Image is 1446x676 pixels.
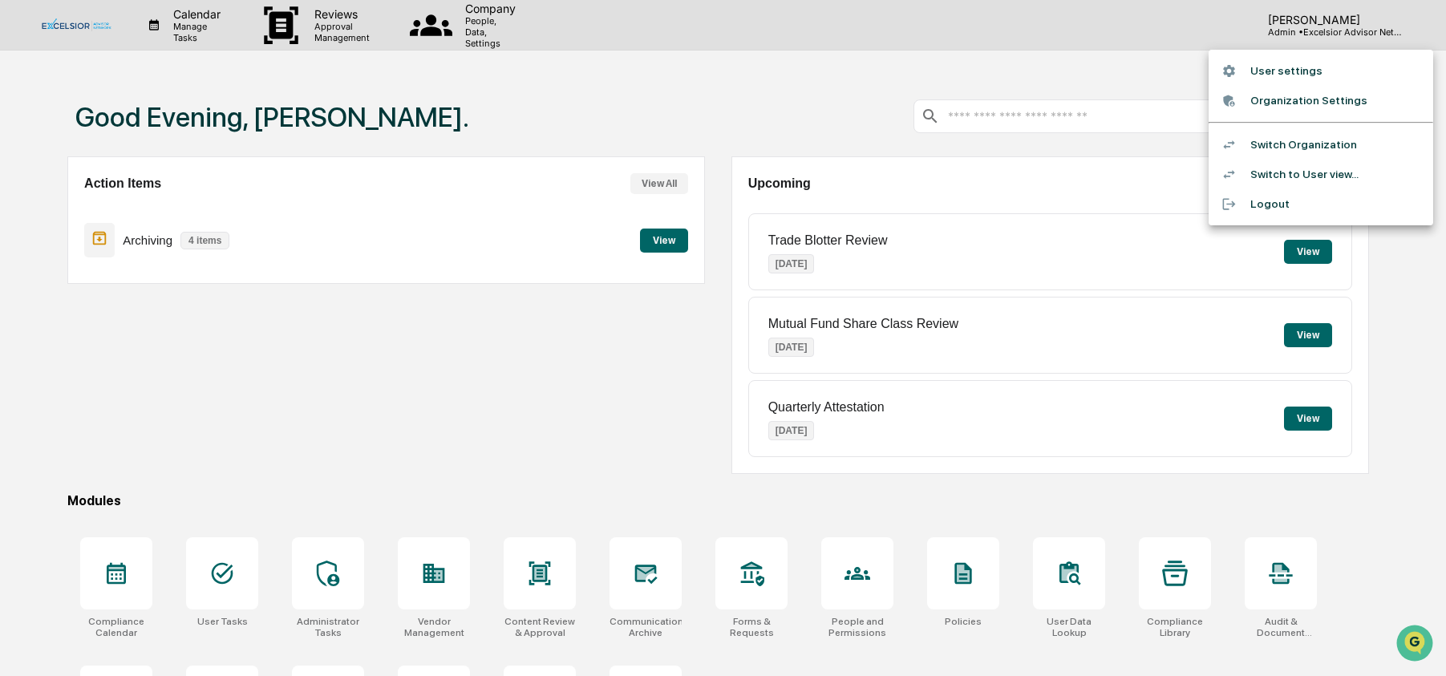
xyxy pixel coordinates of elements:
[452,2,524,15] p: Company
[768,317,958,331] p: Mutual Fund Share Class Review
[110,196,205,225] a: 🗄️Attestations
[16,234,29,247] div: 🔎
[160,272,194,284] span: Pylon
[1209,189,1433,219] li: Logout
[768,338,815,357] p: [DATE]
[292,616,364,638] div: Administrator Tasks
[32,233,101,249] span: Data Lookup
[1209,130,1433,160] li: Switch Organization
[1139,616,1211,638] div: Compliance Library
[768,233,888,248] p: Trade Blotter Review
[113,271,194,284] a: Powered byPylon
[273,128,292,147] button: Start new chat
[160,21,229,43] p: Manage Tasks
[398,616,470,638] div: Vendor Management
[1255,26,1404,38] p: Admin • Excelsior Advisor Network
[1284,407,1332,431] button: View
[1284,323,1332,347] button: View
[302,21,378,43] p: Approval Management
[55,139,203,152] div: We're available if you need us!
[452,15,524,49] p: People, Data, Settings
[10,226,107,255] a: 🔎Data Lookup
[821,616,893,638] div: People and Permissions
[55,123,263,139] div: Start new chat
[80,616,152,638] div: Compliance Calendar
[160,7,229,21] p: Calendar
[302,7,378,21] p: Reviews
[504,616,576,638] div: Content Review & Approval
[768,421,815,440] p: [DATE]
[945,616,982,627] div: Policies
[16,123,45,152] img: 1746055101610-c473b297-6a78-478c-a979-82029cc54cd1
[1033,616,1105,638] div: User Data Lookup
[1209,56,1433,86] li: User settings
[768,400,885,415] p: Quarterly Attestation
[75,101,469,133] h1: Good Evening, [PERSON_NAME].
[132,202,199,218] span: Attestations
[1395,623,1438,666] iframe: Open customer support
[768,254,815,273] p: [DATE]
[10,196,110,225] a: 🖐️Preclearance
[180,232,229,249] p: 4 items
[610,616,682,638] div: Communications Archive
[116,204,129,217] div: 🗄️
[748,176,811,191] h2: Upcoming
[16,204,29,217] div: 🖐️
[640,229,688,253] button: View
[67,493,1369,508] div: Modules
[1209,160,1433,189] li: Switch to User view...
[715,616,788,638] div: Forms & Requests
[1209,86,1433,115] li: Organization Settings
[38,18,115,31] img: logo
[32,202,103,218] span: Preclearance
[84,176,161,191] h2: Action Items
[630,173,688,194] button: View All
[197,616,248,627] div: User Tasks
[1255,13,1404,26] p: [PERSON_NAME]
[1284,240,1332,264] button: View
[123,233,172,247] p: Archiving
[16,34,292,59] p: How can we help?
[1245,616,1317,638] div: Audit & Document Logs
